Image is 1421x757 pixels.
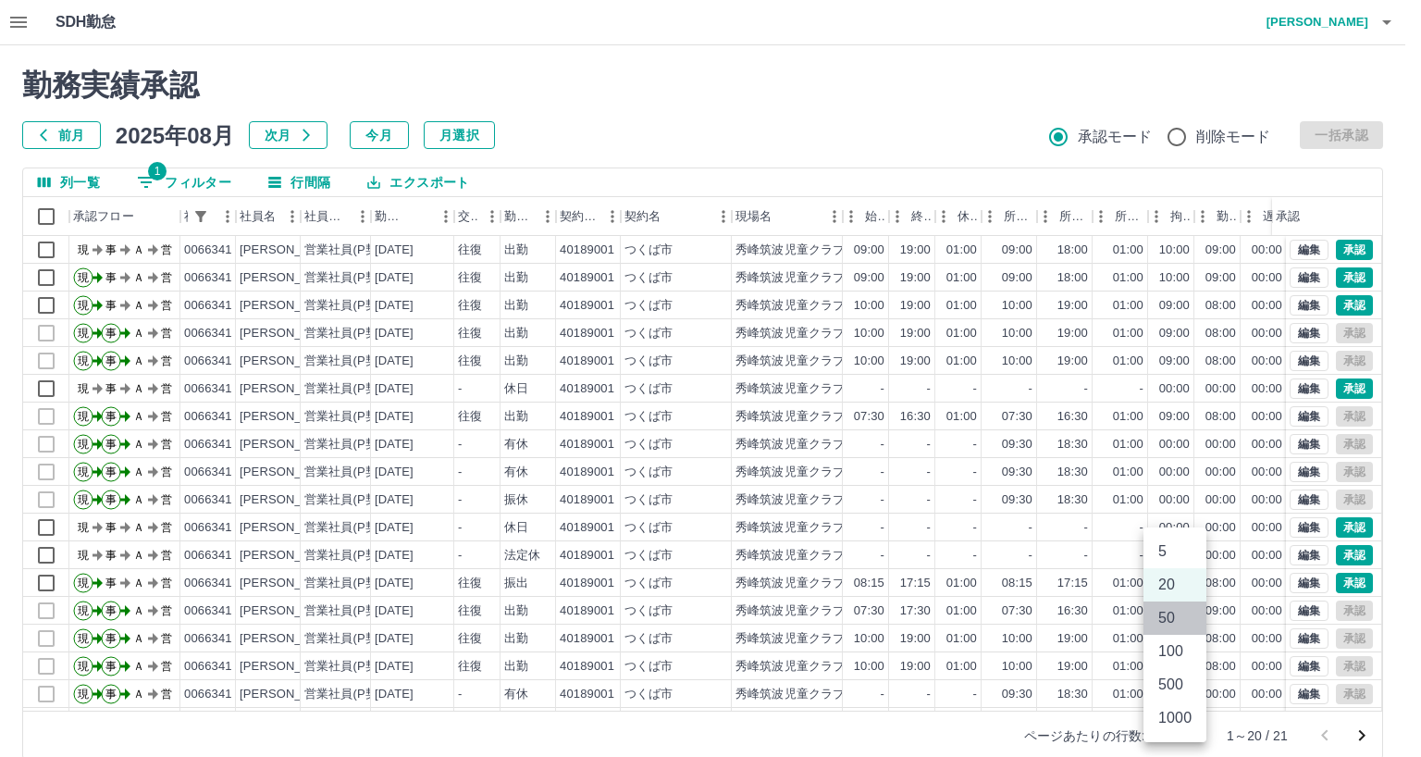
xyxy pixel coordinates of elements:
[1143,701,1206,735] li: 1000
[1143,602,1206,635] li: 50
[1143,635,1206,668] li: 100
[1143,535,1206,568] li: 5
[1143,568,1206,602] li: 20
[1143,668,1206,701] li: 500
